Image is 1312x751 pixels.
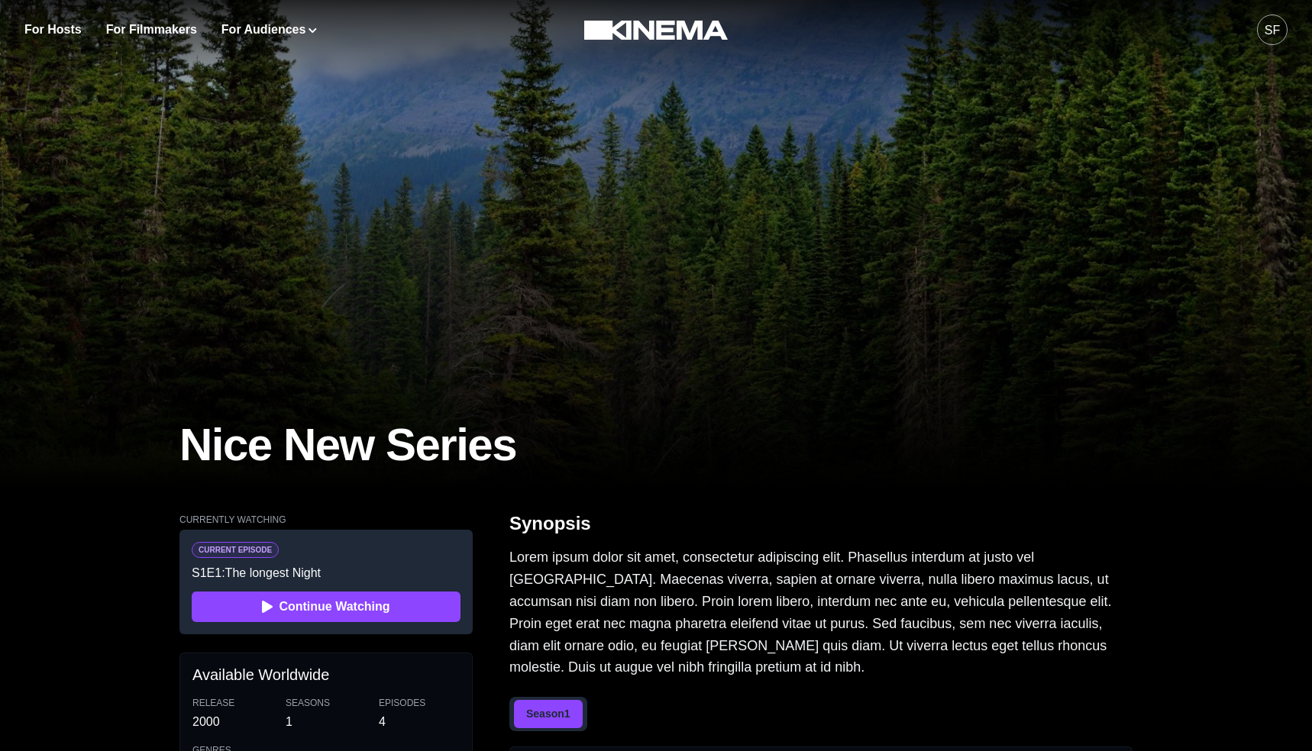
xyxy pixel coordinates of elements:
[179,513,473,527] p: Currently Watching
[192,564,460,582] p: S 1 E 1 : The longest Night
[514,700,583,728] button: Season 1
[379,696,460,710] p: Episodes
[192,666,460,684] h2: Available Worldwide
[509,513,591,535] h2: Synopsis
[286,713,367,731] p: 1
[192,713,273,731] p: 2000
[179,416,516,473] h2: Nice New Series
[379,713,460,731] p: 4
[106,21,197,39] a: For Filmmakers
[221,21,317,39] button: For Audiences
[192,591,460,622] button: Continue Watching
[192,542,279,558] span: Current Episode
[24,21,82,39] a: For Hosts
[509,546,1133,678] p: Lorem ipsum dolor sit amet, consectetur adipiscing elit. Phasellus interdum at justo vel [GEOGRAP...
[286,696,367,710] p: Seasons
[1265,21,1280,40] div: SF
[192,696,273,710] p: Release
